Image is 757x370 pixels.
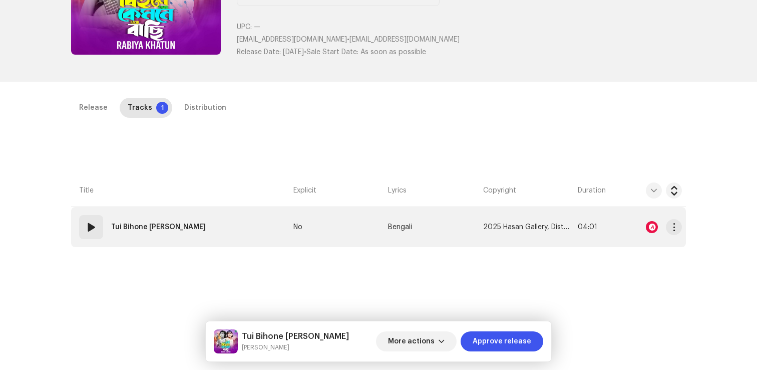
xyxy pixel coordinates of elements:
small: Tui Bihone Kemone Bachi [242,342,349,352]
span: [EMAIL_ADDRESS][DOMAIN_NAME] [237,36,347,43]
span: 2025 Hasan Gallery, Distribute by ANS Music [483,224,570,231]
span: More actions [388,331,435,351]
p: • [237,35,686,45]
span: Explicit [293,186,316,196]
span: No [293,224,302,231]
span: Duration [578,186,606,196]
span: • [237,49,306,56]
span: Bengali [388,224,412,231]
button: More actions [376,331,457,351]
span: Release Date: [237,49,281,56]
h5: Tui Bihone Kemone Bachi [242,330,349,342]
span: [DATE] [283,49,304,56]
span: Lyrics [388,186,407,196]
span: 04:01 [578,224,597,231]
strong: Tui Bihone Kemone Bachi [111,217,206,237]
div: Distribution [184,98,226,118]
span: As soon as possible [360,49,426,56]
span: [EMAIL_ADDRESS][DOMAIN_NAME] [349,36,460,43]
img: d94c3d31-1ae9-4ed5-b4d1-36c91392a530 [214,329,238,353]
span: Sale Start Date: [306,49,358,56]
span: Approve release [473,331,531,351]
span: Copyright [483,186,516,196]
button: Approve release [461,331,543,351]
